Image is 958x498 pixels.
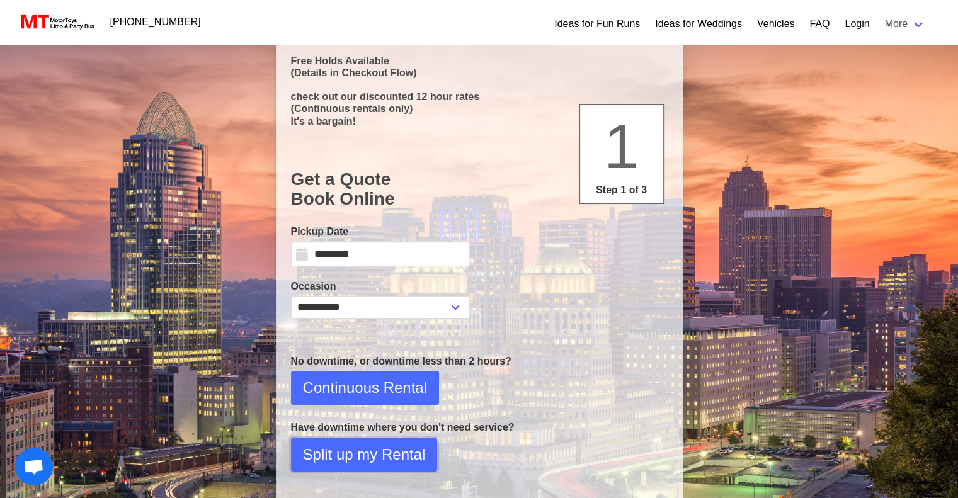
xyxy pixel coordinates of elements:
[877,11,933,37] a: More
[757,16,795,31] a: Vehicles
[291,103,668,115] p: (Continuous rentals only)
[103,9,208,35] a: [PHONE_NUMBER]
[585,183,658,198] p: Step 1 of 3
[604,111,639,181] span: 1
[291,91,668,103] p: check out our discounted 12 hour rates
[291,371,439,405] button: Continuous Rental
[809,16,830,31] a: FAQ
[655,16,742,31] a: Ideas for Weddings
[291,438,438,472] button: Split up my Rental
[291,224,470,239] label: Pickup Date
[303,443,426,466] span: Split up my Rental
[291,169,668,209] h1: Get a Quote Book Online
[554,16,640,31] a: Ideas for Fun Runs
[291,279,470,294] label: Occasion
[291,55,668,67] p: Free Holds Available
[18,13,95,31] img: MotorToys Logo
[291,354,668,369] p: No downtime, or downtime less than 2 hours?
[291,420,668,435] p: Have downtime where you don't need service?
[291,67,668,79] p: (Details in Checkout Flow)
[291,115,668,127] p: It's a bargain!
[303,376,427,399] span: Continuous Rental
[15,448,53,485] a: Open chat
[845,16,869,31] a: Login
